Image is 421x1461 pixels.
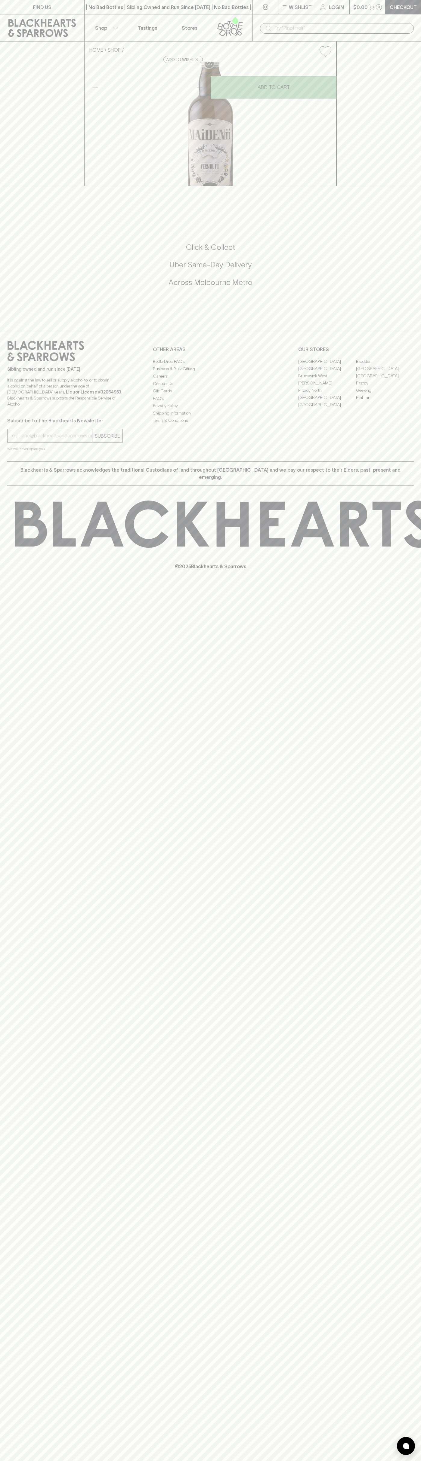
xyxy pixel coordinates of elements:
[298,387,356,394] a: Fitzroy North
[298,358,356,365] a: [GEOGRAPHIC_DATA]
[298,401,356,408] a: [GEOGRAPHIC_DATA]
[298,346,414,353] p: OUR STORES
[317,44,334,59] button: Add to wishlist
[108,47,121,53] a: SHOP
[85,62,336,186] img: 3408.png
[89,47,103,53] a: HOME
[356,365,414,372] a: [GEOGRAPHIC_DATA]
[7,277,414,287] h5: Across Melbourne Metro
[95,432,120,440] p: SUBSCRIBE
[12,466,409,481] p: Blackhearts & Sparrows acknowledges the traditional Custodians of land throughout [GEOGRAPHIC_DAT...
[7,377,123,407] p: It is against the law to sell or supply alcohol to, or to obtain alcohol on behalf of a person un...
[85,14,127,41] button: Shop
[153,402,268,409] a: Privacy Policy
[378,5,380,9] p: 0
[7,242,414,252] h5: Click & Collect
[298,394,356,401] a: [GEOGRAPHIC_DATA]
[329,4,344,11] p: Login
[211,76,336,99] button: ADD TO CART
[298,379,356,387] a: [PERSON_NAME]
[356,387,414,394] a: Geelong
[7,260,414,270] h5: Uber Same-Day Delivery
[169,14,211,41] a: Stores
[258,84,290,91] p: ADD TO CART
[7,417,123,424] p: Subscribe to The Blackhearts Newsletter
[95,24,107,32] p: Shop
[356,379,414,387] a: Fitzroy
[138,24,157,32] p: Tastings
[353,4,368,11] p: $0.00
[66,390,121,394] strong: Liquor License #32064953
[7,366,123,372] p: Sibling owned and run since [DATE]
[274,23,409,33] input: Try "Pinot noir"
[298,372,356,379] a: Brunswick West
[92,429,122,442] button: SUBSCRIBE
[153,373,268,380] a: Careers
[153,380,268,387] a: Contact Us
[153,395,268,402] a: FAQ's
[153,409,268,417] a: Shipping Information
[153,346,268,353] p: OTHER AREAS
[153,365,268,372] a: Business & Bulk Gifting
[7,446,123,452] p: We will never spam you
[356,358,414,365] a: Braddon
[403,1443,409,1449] img: bubble-icon
[153,358,268,365] a: Bottle Drop FAQ's
[153,417,268,424] a: Terms & Conditions
[153,387,268,395] a: Gift Cards
[289,4,312,11] p: Wishlist
[182,24,197,32] p: Stores
[7,218,414,319] div: Call to action block
[126,14,169,41] a: Tastings
[356,394,414,401] a: Prahran
[390,4,417,11] p: Checkout
[163,56,203,63] button: Add to wishlist
[356,372,414,379] a: [GEOGRAPHIC_DATA]
[298,365,356,372] a: [GEOGRAPHIC_DATA]
[33,4,51,11] p: FIND US
[12,431,92,441] input: e.g. jane@blackheartsandsparrows.com.au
